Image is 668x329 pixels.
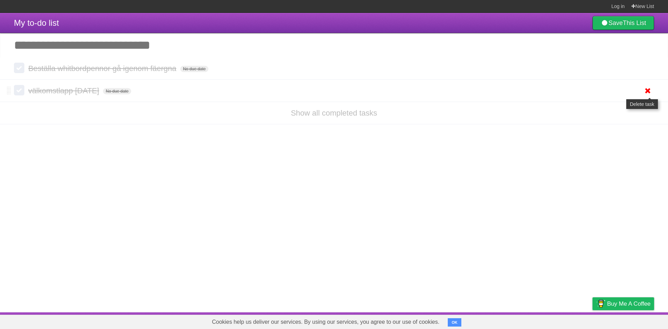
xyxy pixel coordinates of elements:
span: Buy me a coffee [607,298,651,310]
a: Terms [560,314,575,327]
a: Show all completed tasks [291,109,377,117]
span: Cookies help us deliver our services. By using our services, you agree to our use of cookies. [205,315,446,329]
span: No due date [180,66,208,72]
a: About [500,314,515,327]
a: Developers [523,314,551,327]
label: Done [14,85,24,95]
a: SaveThis List [593,16,654,30]
label: Done [14,63,24,73]
span: No due date [103,88,131,94]
button: OK [448,318,461,327]
b: This List [623,19,646,26]
a: Buy me a coffee [593,297,654,310]
span: välkomstlapp [DATE] [28,86,101,95]
a: Suggest a feature [610,314,654,327]
img: Buy me a coffee [596,298,605,310]
span: My to-do list [14,18,59,28]
span: Beställa whitbordpennor gå igenom fäergna [28,64,178,73]
a: Privacy [583,314,602,327]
